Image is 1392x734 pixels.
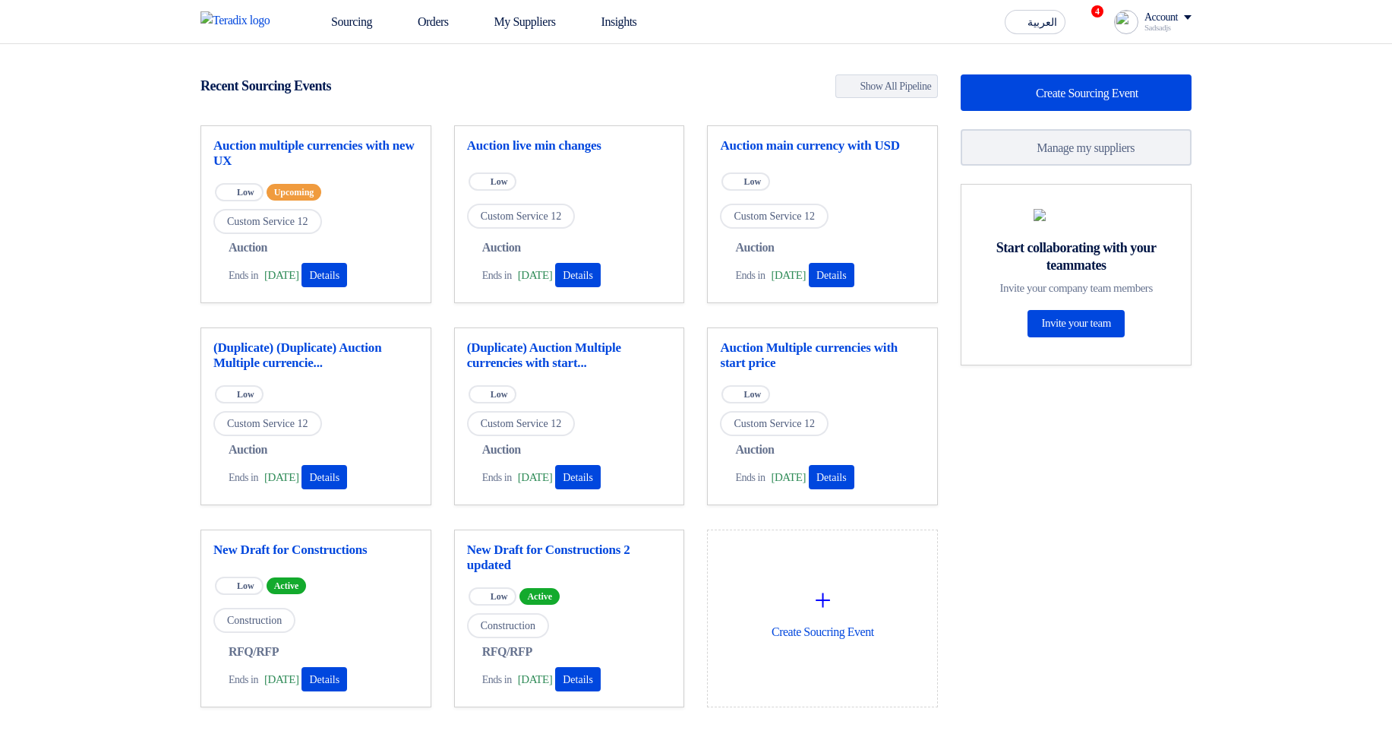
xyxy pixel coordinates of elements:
[555,263,601,287] button: Details
[772,267,806,284] span: [DATE]
[735,267,765,283] span: Ends in
[720,411,829,436] span: Custom Service 12
[482,239,521,257] span: Auction
[519,588,560,605] span: Active
[461,5,568,39] a: My Suppliers
[229,239,267,257] span: Auction
[467,138,672,153] a: Auction live min changes
[1034,209,1119,221] img: invite_your_team.svg
[213,608,295,633] span: Construction
[482,643,532,661] span: RFQ/RFP
[772,469,806,486] span: [DATE]
[467,613,549,638] span: Construction
[229,672,258,688] span: Ends in
[467,543,672,573] a: New Draft for Constructions 2 updated
[264,469,298,486] span: [DATE]
[1027,17,1057,28] span: العربية
[809,263,854,287] button: Details
[482,267,512,283] span: Ends in
[1114,10,1138,34] img: profile_test.png
[384,5,461,39] a: Orders
[1091,5,1103,17] span: 4
[555,667,601,691] button: Details
[213,543,418,558] a: New Draft for Constructions
[720,543,925,676] div: Create Soucring Event
[743,176,761,187] span: Low
[720,340,925,371] a: Auction Multiple currencies with start price
[213,340,418,371] a: (Duplicate) (Duplicate) Auction Multiple currencie...
[1027,310,1124,337] a: Invite your team
[961,129,1192,166] a: Manage my suppliers
[482,672,512,688] span: Ends in
[229,267,258,283] span: Ends in
[720,138,925,153] a: Auction main currency with USD
[200,78,331,94] h4: Recent Sourcing Events
[743,389,761,400] span: Low
[482,470,512,486] span: Ends in
[491,389,508,400] span: Low
[229,441,267,459] span: Auction
[518,267,552,284] span: [DATE]
[200,11,279,30] img: Teradix logo
[467,411,576,436] span: Custom Service 12
[237,187,254,198] span: Low
[264,267,298,284] span: [DATE]
[735,441,774,459] span: Auction
[267,577,307,594] span: Active
[213,209,322,234] span: Custom Service 12
[491,176,508,187] span: Low
[720,204,829,229] span: Custom Service 12
[491,591,508,602] span: Low
[301,667,347,691] button: Details
[213,411,322,436] span: Custom Service 12
[1005,10,1065,34] button: العربية
[735,239,774,257] span: Auction
[237,389,254,400] span: Low
[555,465,601,489] button: Details
[467,340,672,371] a: (Duplicate) Auction Multiple currencies with start...
[518,469,552,486] span: [DATE]
[980,239,1173,274] div: Start collaborating with your teammates
[1144,11,1178,24] div: Account
[301,465,347,489] button: Details
[735,470,765,486] span: Ends in
[518,671,552,688] span: [DATE]
[467,204,576,229] span: Custom Service 12
[1144,24,1192,32] div: Sadsadjs
[264,671,298,688] span: [DATE]
[267,184,322,201] span: Upcoming
[482,441,521,459] span: Auction
[720,577,925,623] div: +
[237,581,254,591] span: Low
[568,5,649,39] a: Insights
[298,5,384,39] a: Sourcing
[1036,87,1138,100] span: Create Sourcing Event
[229,470,258,486] span: Ends in
[980,281,1173,295] div: Invite your company team members
[229,643,279,661] span: RFQ/RFP
[809,465,854,489] button: Details
[301,263,347,287] button: Details
[835,74,939,98] a: Show All Pipeline
[213,138,418,169] a: Auction multiple currencies with new UX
